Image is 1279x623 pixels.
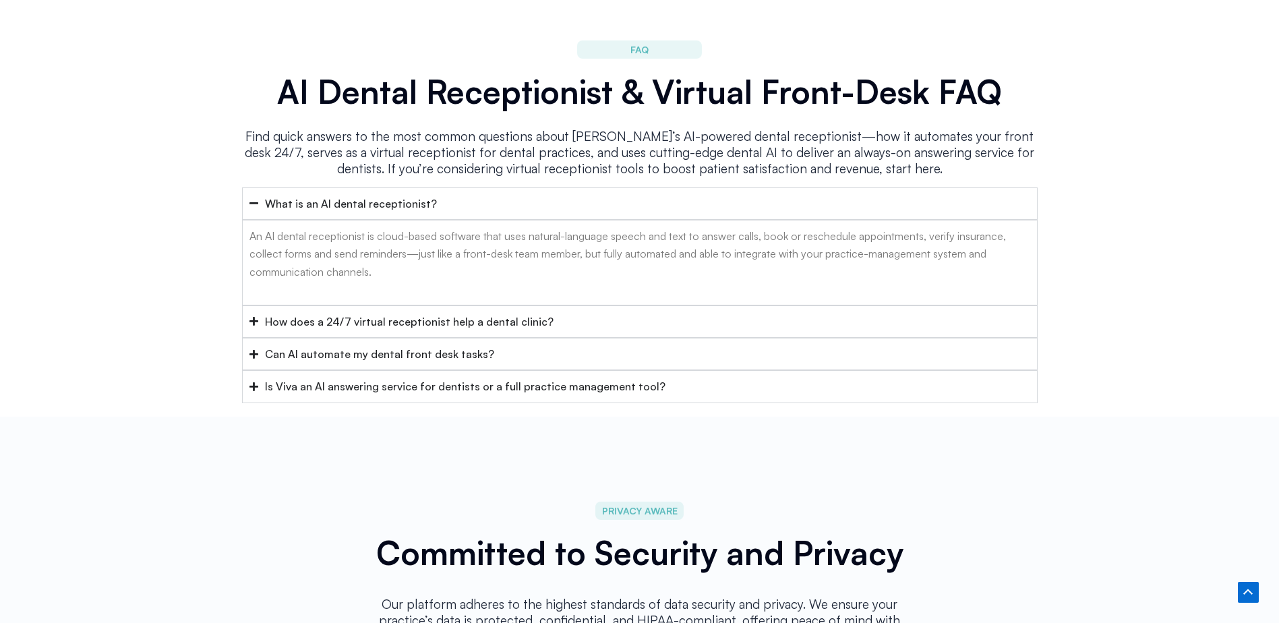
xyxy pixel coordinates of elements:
[249,227,1030,280] p: An AI dental receptionist is cloud-based software that uses natural-language speech and text to a...
[242,305,1038,338] summary: How does a 24/7 virtual receptionist help a dental clinic?
[242,338,1038,370] summary: Can AI automate my dental front desk tasks?
[242,187,1038,220] summary: What is an AI dental receptionist?
[630,42,649,57] span: FAQ
[242,128,1038,177] p: Find quick answers to the most common questions about [PERSON_NAME]’s AI-powered dental reception...
[265,378,665,395] div: Is Viva an AI answering service for dentists or a full practice management tool?
[242,370,1038,403] summary: Is Viva an AI answering service for dentists or a full practice management tool?
[242,72,1038,111] h2: AI Dental Receptionist & Virtual Front-Desk FAQ
[265,195,437,212] div: What is an AI dental receptionist?
[602,503,678,518] span: PRIVACY AWARE
[265,313,554,330] div: How does a 24/7 virtual receptionist help a dental clinic?
[242,187,1038,403] div: Accordion. Open links with Enter or Space, close with Escape, and navigate with Arrow Keys
[265,345,494,363] div: Can AI automate my dental front desk tasks?
[363,533,916,572] h2: Committed to Security and Privacy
